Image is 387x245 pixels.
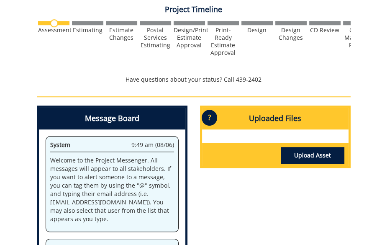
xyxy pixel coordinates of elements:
[39,108,185,129] h4: Message Board
[72,26,103,34] div: Estimating
[106,26,137,41] div: Estimate Changes
[343,26,374,49] div: QCOM Marketing Review
[202,110,217,126] p: ?
[208,26,239,57] div: Print-Ready Estimate Approval
[202,108,349,129] h4: Uploaded Files
[241,26,273,34] div: Design
[140,26,171,49] div: Postal Services Estimating
[50,141,70,149] span: System
[50,19,58,27] img: no
[174,26,205,49] div: Design/Print Estimate Approval
[309,26,341,34] div: CD Review
[275,26,307,41] div: Design Changes
[37,5,351,14] h4: Project Timeline
[50,156,174,223] p: Welcome to the Project Messenger. All messages will appear to all stakeholders. If you want to al...
[281,147,344,164] a: Upload Asset
[37,75,351,84] p: Have questions about your status? Call 439-2402
[131,141,174,149] span: 9:49 am (08/06)
[38,26,69,34] div: Assessment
